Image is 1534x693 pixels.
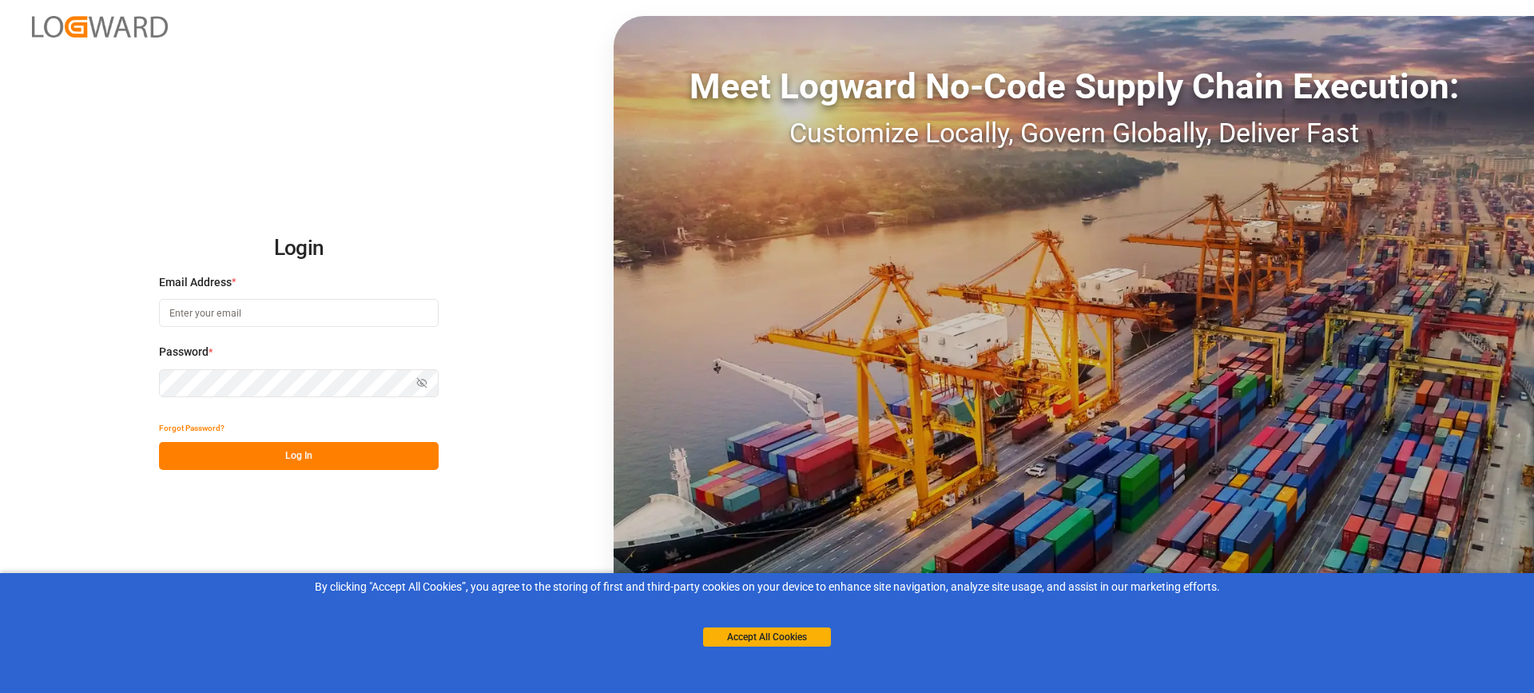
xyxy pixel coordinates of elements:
[159,344,209,360] span: Password
[159,274,232,291] span: Email Address
[32,16,168,38] img: Logward_new_orange.png
[159,299,439,327] input: Enter your email
[703,627,831,647] button: Accept All Cookies
[159,442,439,470] button: Log In
[614,60,1534,113] div: Meet Logward No-Code Supply Chain Execution:
[11,579,1523,595] div: By clicking "Accept All Cookies”, you agree to the storing of first and third-party cookies on yo...
[159,223,439,274] h2: Login
[159,414,225,442] button: Forgot Password?
[614,113,1534,153] div: Customize Locally, Govern Globally, Deliver Fast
